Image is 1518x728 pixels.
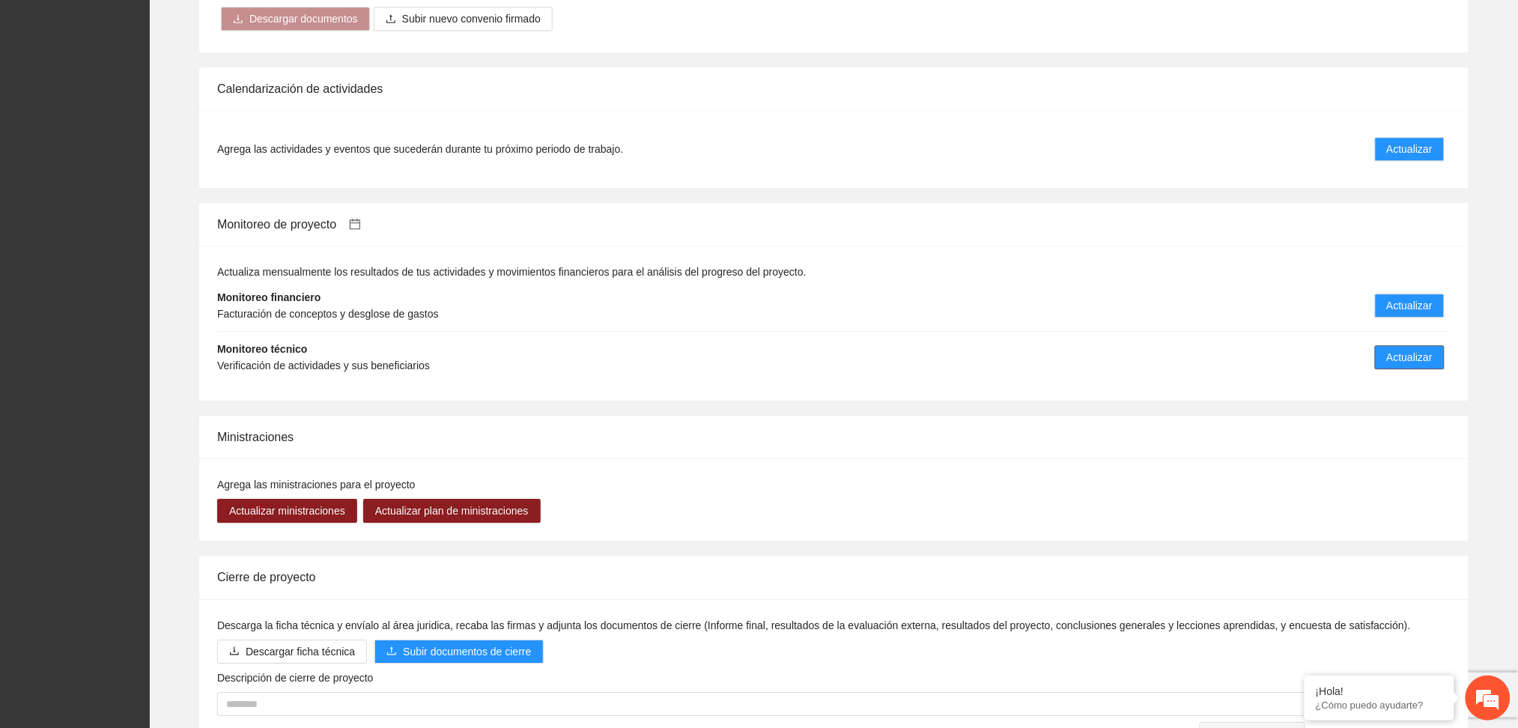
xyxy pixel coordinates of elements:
a: downloadDescargar ficha técnica [217,646,367,658]
span: Estamos en línea. [87,200,207,351]
span: uploadSubir nuevo convenio firmado [374,13,553,25]
div: Monitoreo de proyecto [217,203,1451,246]
button: Actualizar [1375,294,1445,318]
button: downloadDescargar documentos [221,7,370,31]
span: download [229,646,240,658]
span: Actualizar [1387,297,1433,314]
span: Agrega las ministraciones para el proyecto [217,479,416,491]
span: Verificación de actividades y sus beneficiarios [217,360,430,371]
label: Descripción de cierre de proyecto [217,670,374,686]
span: calendar [349,218,361,230]
a: Actualizar plan de ministraciones [363,505,541,517]
button: Actualizar [1375,345,1445,369]
span: Descargar ficha técnica [246,643,355,660]
textarea: Descripción de cierre de proyecto [217,692,1451,716]
div: Chatee con nosotros ahora [78,76,252,96]
div: Minimizar ventana de chat en vivo [246,7,282,43]
button: Actualizar [1375,137,1445,161]
strong: Monitoreo técnico [217,343,308,355]
span: Actualizar [1387,349,1433,365]
div: Calendarización de actividades [217,67,1451,110]
span: Agrega las actividades y eventos que sucederán durante tu próximo periodo de trabajo. [217,141,623,157]
span: Descargar documentos [249,10,358,27]
span: download [233,13,243,25]
strong: Monitoreo financiero [217,291,321,303]
span: Facturación de conceptos y desglose de gastos [217,308,439,320]
span: Descarga la ficha técnica y envíalo al área juridica, recaba las firmas y adjunta los documentos ... [217,619,1411,631]
button: Actualizar plan de ministraciones [363,499,541,523]
a: calendar [336,218,360,231]
span: Actualizar ministraciones [229,503,345,519]
textarea: Escriba su mensaje y pulse “Intro” [7,409,285,461]
span: Actualizar [1387,141,1433,157]
div: Cierre de proyecto [217,556,1451,598]
button: Actualizar ministraciones [217,499,357,523]
button: downloadDescargar ficha técnica [217,640,367,664]
span: Actualiza mensualmente los resultados de tus actividades y movimientos financieros para el anális... [217,266,807,278]
span: Actualizar plan de ministraciones [375,503,529,519]
p: ¿Cómo puedo ayudarte? [1316,700,1443,711]
a: Actualizar ministraciones [217,505,357,517]
div: Ministraciones [217,416,1451,458]
span: upload [386,13,396,25]
div: ¡Hola! [1316,685,1443,697]
button: uploadSubir nuevo convenio firmado [374,7,553,31]
span: uploadSubir documentos de cierre [374,646,543,658]
span: Subir nuevo convenio firmado [402,10,541,27]
button: uploadSubir documentos de cierre [374,640,543,664]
